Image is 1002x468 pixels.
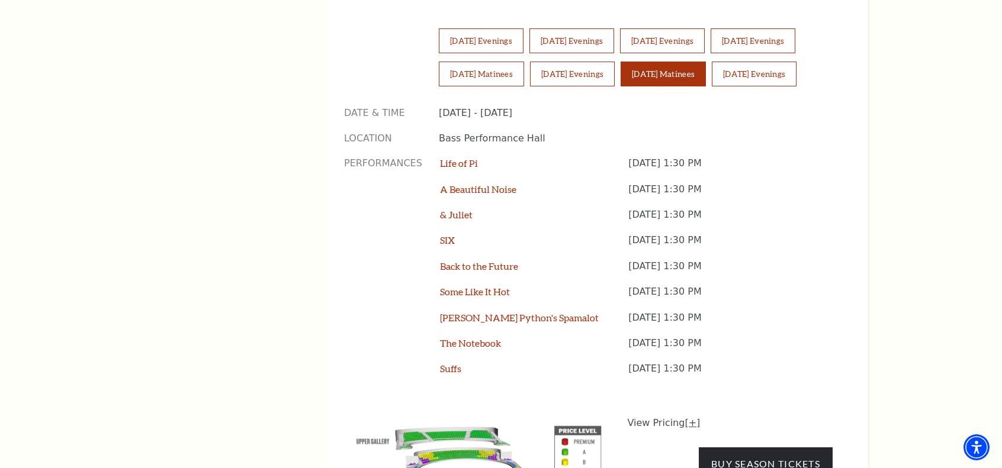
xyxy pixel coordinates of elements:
a: [PERSON_NAME] Python's Spamalot [440,312,599,323]
p: [DATE] - [DATE] [439,106,833,120]
a: [+] [685,417,700,428]
p: [DATE] 1:30 PM [628,362,833,388]
p: Performances [344,157,422,388]
button: [DATE] Evenings [439,28,524,53]
a: Suffs [440,363,461,374]
a: Back to the Future [440,260,518,272]
a: Life of Pi [440,157,478,169]
p: [DATE] 1:30 PM [628,260,833,285]
button: [DATE] Evenings [529,28,614,53]
p: [DATE] 1:30 PM [628,234,833,259]
button: [DATE] Matinees [439,62,524,86]
button: [DATE] Matinees [621,62,706,86]
button: [DATE] Evenings [620,28,705,53]
p: [DATE] 1:30 PM [628,208,833,234]
p: Location [344,132,421,145]
p: [DATE] 1:30 PM [628,183,833,208]
p: [DATE] 1:30 PM [628,157,833,182]
a: SIX [440,234,455,246]
a: A Beautiful Noise [440,183,516,195]
p: Date & Time [344,106,421,120]
a: & Juliet [440,209,473,220]
p: Bass Performance Hall [439,132,833,145]
button: [DATE] Evenings [530,62,615,86]
p: View Pricing [628,416,833,430]
a: The Notebook [440,337,501,348]
a: Some Like It Hot [440,286,510,297]
p: [DATE] 1:30 PM [628,311,833,337]
button: [DATE] Evenings [711,28,795,53]
p: [DATE] 1:30 PM [628,285,833,311]
div: Accessibility Menu [964,434,990,460]
button: [DATE] Evenings [712,62,797,86]
p: [DATE] 1:30 PM [628,337,833,362]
